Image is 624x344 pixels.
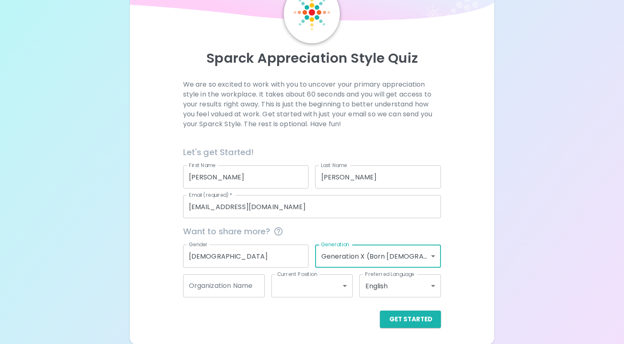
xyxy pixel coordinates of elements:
[321,241,349,248] label: Generation
[140,50,484,66] p: Sparck Appreciation Style Quiz
[277,271,317,278] label: Current Position
[189,241,208,248] label: Gender
[183,80,441,129] p: We are so excited to work with you to uncover your primary appreciation style in the workplace. I...
[189,191,233,198] label: Email (required)
[189,162,216,169] label: First Name
[315,245,441,268] div: Generation X (Born [DEMOGRAPHIC_DATA] - [DEMOGRAPHIC_DATA])
[359,274,441,297] div: English
[183,146,441,159] h6: Let's get Started!
[183,225,441,238] span: Want to share more?
[273,226,283,236] svg: This information is completely confidential and only used for aggregated appreciation studies at ...
[365,271,414,278] label: Preferred Language
[321,162,347,169] label: Last Name
[380,311,441,328] button: Get Started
